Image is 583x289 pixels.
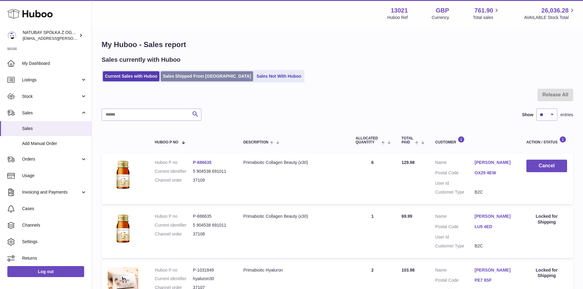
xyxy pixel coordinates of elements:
div: Huboo Ref [387,15,408,20]
dt: Huboo P no [155,213,193,219]
span: Add Manual Order [22,141,87,146]
a: Sales Shipped From [GEOGRAPHIC_DATA] [161,71,253,81]
span: 761.90 [474,6,493,15]
dd: P-886635 [193,213,231,219]
span: Returns [22,255,87,261]
td: 1 [349,207,395,258]
div: Action / Status [526,136,567,144]
button: Cancel [526,160,567,172]
dt: Current identifier [155,222,193,228]
img: 130211698054880.jpg [108,213,138,244]
a: Log out [7,266,84,277]
a: 26,036.28 AVAILABLE Stock Total [524,6,576,20]
dt: Name [435,213,475,221]
a: P-886635 [193,160,211,165]
div: NATUBAY SPÓŁKA Z OGRANICZONĄ ODPOWIEDZIALNOŚCIĄ [23,30,78,41]
span: Sales [22,110,80,116]
span: Orders [22,156,80,162]
dd: hyaluron30 [193,276,231,282]
span: 69.99 [402,214,412,219]
span: [EMAIL_ADDRESS][PERSON_NAME][DOMAIN_NAME] [23,36,123,41]
a: OX29 4EW [475,170,514,176]
dt: Customer Type [435,243,475,249]
div: Locked for Shipping [526,267,567,279]
dt: Postal Code [435,170,475,177]
strong: GBP [436,6,449,15]
div: Locked for Shipping [526,213,567,225]
span: Usage [22,173,87,179]
span: Settings [22,239,87,245]
a: [PERSON_NAME] [475,160,514,165]
td: 6 [349,154,395,204]
a: LU5 4ED [475,224,514,230]
span: ALLOCATED Quantity [356,136,380,144]
span: Sales [22,126,87,132]
dt: Name [435,267,475,275]
div: Customer [435,136,514,144]
a: Current Sales with Huboo [103,71,159,81]
span: 129.98 [402,160,415,165]
span: Description [243,140,268,144]
span: Total sales [473,15,500,20]
dd: 5 904538 691011 [193,222,231,228]
dt: Postal Code [435,277,475,285]
a: [PERSON_NAME] [475,213,514,219]
span: Huboo P no [155,140,178,144]
dt: Channel order [155,231,193,237]
dt: User Id [435,234,475,240]
a: Sales Not With Huboo [254,71,303,81]
span: AVAILABLE Stock Total [524,15,576,20]
span: My Dashboard [22,61,87,66]
label: Show [522,112,533,118]
dt: Customer Type [435,189,475,195]
dt: Name [435,160,475,167]
dd: P-1031849 [193,267,231,273]
strong: 13021 [391,6,408,15]
dt: Current identifier [155,169,193,174]
div: Primabiotic Hyaluron [243,267,343,273]
dd: 5 904538 691011 [193,169,231,174]
dt: Huboo P no [155,267,193,273]
img: 130211698054880.jpg [108,160,138,190]
dd: B2C [475,243,514,249]
dt: User Id [435,180,475,186]
span: entries [560,112,573,118]
span: Stock [22,94,80,99]
dt: Channel order [155,177,193,183]
dt: Current identifier [155,276,193,282]
div: Currency [432,15,449,20]
h2: Sales currently with Huboo [102,56,181,64]
div: Primabiotic Collagen Beauty (x30) [243,160,343,165]
a: 761.90 Total sales [473,6,500,20]
img: kacper.antkowski@natubay.pl [7,31,17,40]
dt: Postal Code [435,224,475,231]
dd: 37108 [193,231,231,237]
span: Total paid [402,136,413,144]
a: [PERSON_NAME] [475,267,514,273]
span: Invoicing and Payments [22,189,80,195]
span: Cases [22,206,87,212]
span: 26,036.28 [541,6,569,15]
h1: My Huboo - Sales report [102,40,573,50]
span: 103.98 [402,268,415,272]
dt: Huboo P no [155,160,193,165]
div: Primabiotic Collagen Beauty (x30) [243,213,343,219]
span: Listings [22,77,80,83]
dd: B2C [475,189,514,195]
span: Channels [22,222,87,228]
dd: 37109 [193,177,231,183]
a: PE7 8SF [475,277,514,283]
